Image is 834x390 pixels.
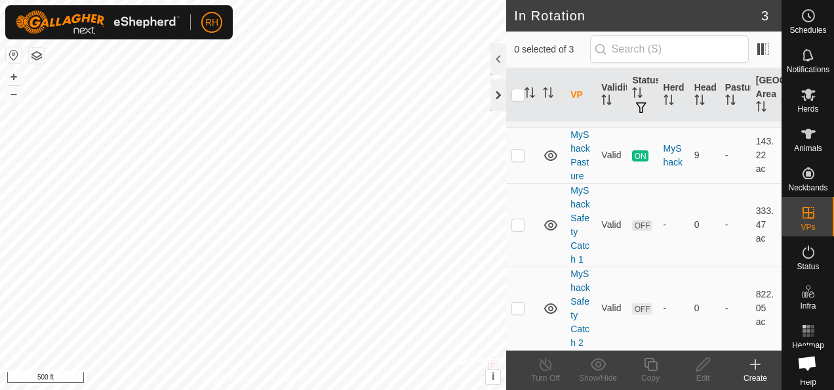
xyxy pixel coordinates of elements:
span: OFF [632,303,652,314]
div: MyShack [664,142,684,169]
span: 3 [761,6,768,26]
th: Status [627,68,658,122]
span: 0 selected of 3 [514,43,589,56]
td: Valid [596,127,627,183]
a: Privacy Policy [201,373,250,385]
div: Create [729,372,782,384]
p-sorticon: Activate to sort [525,89,535,100]
p-sorticon: Activate to sort [694,97,705,107]
p-sorticon: Activate to sort [756,103,766,114]
span: i [492,371,494,382]
div: - [664,218,684,232]
div: Copy [624,372,677,384]
p-sorticon: Activate to sort [632,89,643,100]
span: Herds [797,105,818,113]
span: Status [797,263,819,271]
div: Show/Hide [572,372,624,384]
td: 0 [689,183,720,267]
td: Valid [596,267,627,350]
td: 822.05 ac [751,267,782,350]
button: Reset Map [6,47,22,63]
span: Neckbands [788,184,827,192]
p-sorticon: Activate to sort [664,97,674,107]
th: Pasture [720,68,751,122]
td: - [720,183,751,267]
span: Animals [794,144,822,152]
button: – [6,86,22,102]
h2: In Rotation [514,8,761,24]
button: Map Layers [29,48,45,64]
td: - [720,127,751,183]
p-sorticon: Activate to sort [601,97,612,107]
a: MyShack Safety Catch 1 [570,185,590,265]
div: Edit [677,372,729,384]
td: 143.22 ac [751,127,782,183]
a: MyShack Pasture [570,129,590,181]
a: MyShack Safety Catch 2 [570,269,590,348]
th: Head [689,68,720,122]
div: Open chat [789,345,825,381]
span: Schedules [789,26,826,34]
div: - [664,301,684,315]
td: Valid [596,183,627,267]
span: Help [800,378,816,386]
span: Heatmap [792,341,824,349]
span: Infra [800,302,816,310]
td: 333.47 ac [751,183,782,267]
p-sorticon: Activate to sort [543,89,553,100]
span: OFF [632,220,652,231]
span: VPs [801,223,815,231]
td: 9 [689,127,720,183]
span: Notifications [787,66,829,74]
div: Turn Off [519,372,572,384]
th: Validity [596,68,627,122]
th: [GEOGRAPHIC_DATA] Area [751,68,782,122]
img: Gallagher Logo [16,11,180,34]
button: + [6,69,22,85]
button: i [486,370,500,384]
td: 0 [689,267,720,350]
span: RH [205,16,218,30]
th: Herd [658,68,689,122]
a: Contact Us [266,373,305,385]
th: VP [565,68,596,122]
p-sorticon: Activate to sort [725,97,736,107]
span: ON [632,150,648,162]
input: Search (S) [590,35,749,63]
td: - [720,267,751,350]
